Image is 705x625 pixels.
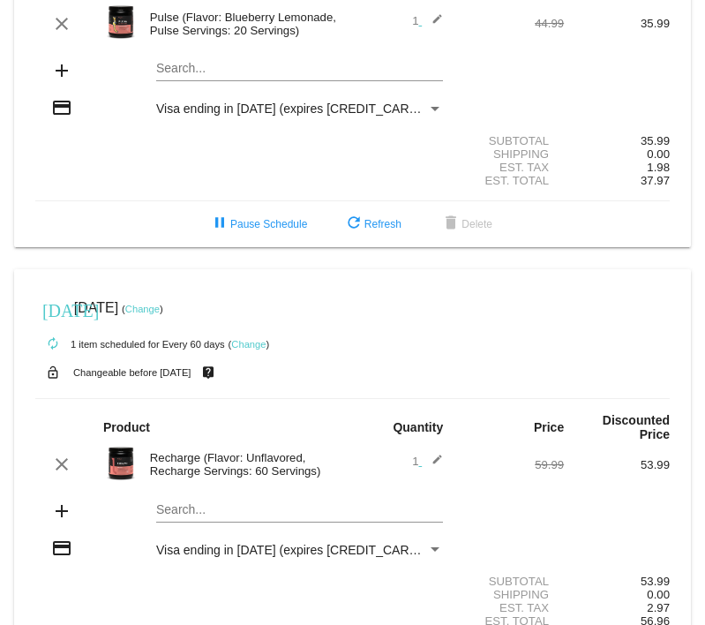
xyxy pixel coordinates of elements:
[73,367,191,378] small: Changeable before [DATE]
[458,161,564,174] div: Est. Tax
[458,575,564,588] div: Subtotal
[125,304,160,314] a: Change
[195,208,321,240] button: Pause Schedule
[393,420,443,434] strong: Quantity
[564,17,670,30] div: 35.99
[343,218,401,230] span: Refresh
[156,102,443,116] mat-select: Payment Method
[343,214,364,235] mat-icon: refresh
[51,454,72,475] mat-icon: clear
[647,601,670,614] span: 2.97
[103,420,150,434] strong: Product
[156,543,443,557] mat-select: Payment Method
[422,454,443,475] mat-icon: edit
[412,455,443,468] span: 1
[412,14,443,27] span: 1
[564,458,670,471] div: 53.99
[458,174,564,187] div: Est. Total
[564,134,670,147] div: 35.99
[156,543,463,557] span: Visa ending in [DATE] (expires [CREDIT_CARD_DATA])
[231,339,266,350] a: Change
[458,17,564,30] div: 44.99
[641,174,670,187] span: 37.97
[426,208,506,240] button: Delete
[156,503,443,517] input: Search...
[458,601,564,614] div: Est. Tax
[141,11,353,37] div: Pulse (Flavor: Blueberry Lemonade, Pulse Servings: 20 Servings)
[534,420,564,434] strong: Price
[458,134,564,147] div: Subtotal
[209,214,230,235] mat-icon: pause
[564,575,670,588] div: 53.99
[458,147,564,161] div: Shipping
[422,13,443,34] mat-icon: edit
[156,102,463,116] span: Visa ending in [DATE] (expires [CREDIT_CARD_DATA])
[42,334,64,355] mat-icon: autorenew
[42,361,64,384] mat-icon: lock_open
[122,304,163,314] small: ( )
[51,13,72,34] mat-icon: clear
[51,60,72,81] mat-icon: add
[229,339,270,350] small: ( )
[440,218,492,230] span: Delete
[51,501,72,522] mat-icon: add
[103,4,139,40] img: Pulse20S-Blueberry-Lemonade-Transp.png
[141,451,353,478] div: Recharge (Flavor: Unflavored, Recharge Servings: 60 Servings)
[458,458,564,471] div: 59.99
[51,538,72,559] mat-icon: credit_card
[156,62,443,76] input: Search...
[51,97,72,118] mat-icon: credit_card
[458,588,564,601] div: Shipping
[603,413,670,441] strong: Discounted Price
[440,214,461,235] mat-icon: delete
[647,588,670,601] span: 0.00
[42,298,64,320] mat-icon: [DATE]
[647,161,670,174] span: 1.98
[647,147,670,161] span: 0.00
[35,339,225,350] small: 1 item scheduled for Every 60 days
[103,446,139,481] img: Recharge-60S-bottle-Image-Carousel-Unflavored.png
[198,361,219,384] mat-icon: live_help
[209,218,307,230] span: Pause Schedule
[329,208,416,240] button: Refresh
